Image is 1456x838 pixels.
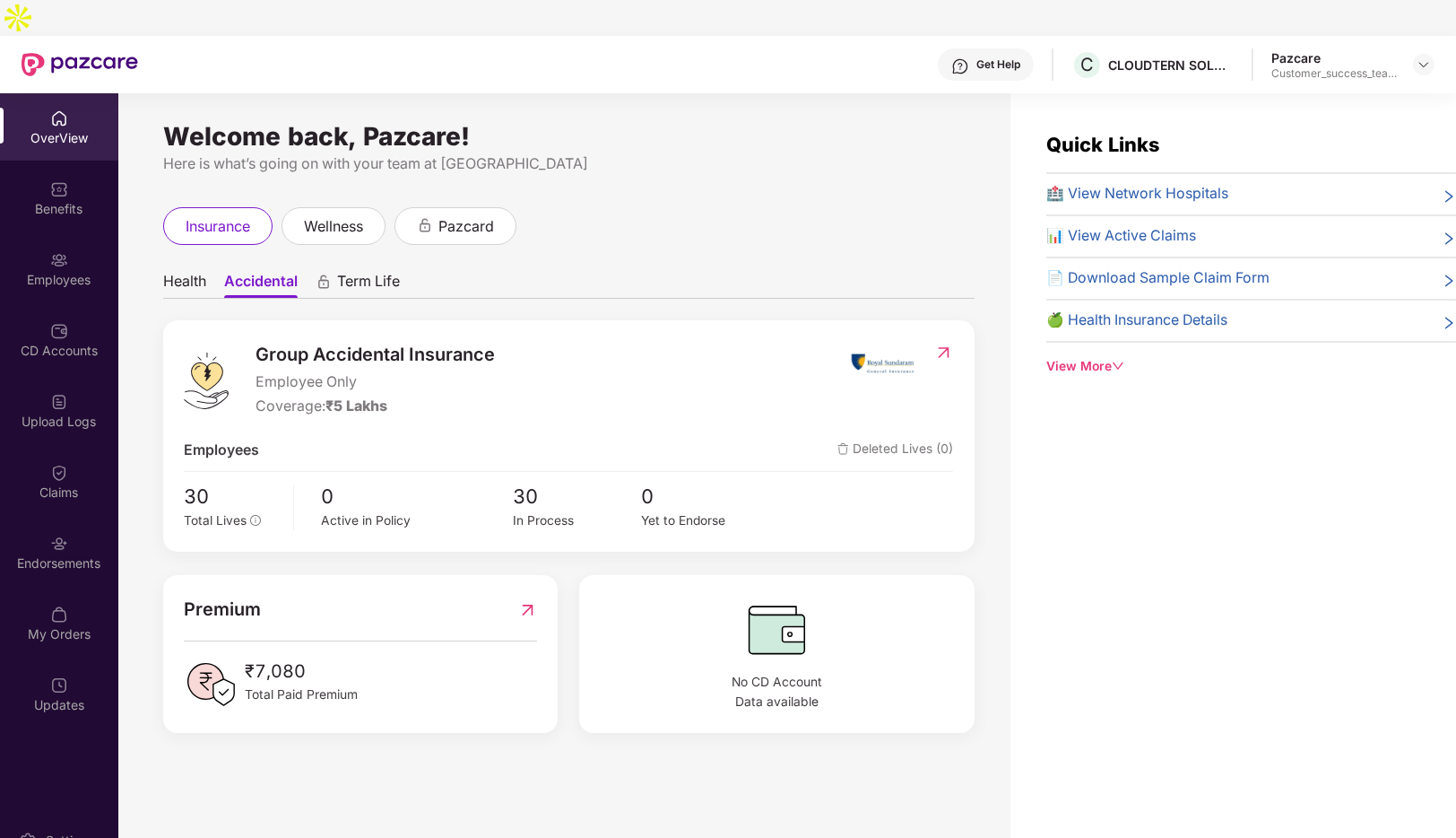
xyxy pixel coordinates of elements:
[256,341,495,369] span: Group Accidental Insurance
[184,353,228,409] img: logo
[245,658,358,685] span: ₹7,080
[1442,313,1456,332] span: right
[1046,133,1159,156] span: Quick Links
[316,274,332,290] div: animation
[1442,187,1456,205] span: right
[849,341,916,386] img: insurerIcon
[321,511,513,531] div: Active in Policy
[163,153,975,175] div: Here is what’s going on with your team at [GEOGRAPHIC_DATA]
[50,322,68,340] img: svg+xml;base64,PHN2ZyBpZD0iQ0RfQWNjb3VudHMiIGRhdGEtbmFtZT0iQ0QgQWNjb3VudHMiIHhtbG5zPSJodHRwOi8vd3...
[50,251,68,269] img: svg+xml;base64,PHN2ZyBpZD0iRW1wbG95ZWVzIiB4bWxucz0iaHR0cDovL3d3dy53My5vcmcvMjAwMC9zdmciIHdpZHRoPS...
[1442,271,1456,290] span: right
[518,596,537,624] img: RedirectIcon
[184,596,261,624] span: Premium
[245,685,358,705] span: Total Paid Premium
[1046,357,1456,377] div: View More
[951,57,969,75] img: svg+xml;base64,PHN2ZyBpZD0iSGVscC0zMngzMiIgeG1sbnM9Imh0dHA6Ly93d3cudzMub3JnLzIwMDAvc3ZnIiB3aWR0aD...
[1442,229,1456,248] span: right
[256,371,495,394] span: Employee Only
[1046,225,1196,248] span: 📊 View Active Claims
[163,129,975,144] div: Welcome back, Pazcare!
[1046,310,1227,332] span: 🍏 Health Insurance Details
[50,606,68,624] img: svg+xml;base64,PHN2ZyBpZD0iTXlfT3JkZXJzIiBkYXRhLW5hbWU9Ik15IE9yZGVycyIgeG1sbnM9Imh0dHA6Ly93d3cudz...
[641,481,769,511] span: 0
[934,344,953,362] img: RedirectIcon
[1108,57,1234,74] div: CLOUDTERN SOLUTIONS LLP
[50,677,68,694] img: svg+xml;base64,PHN2ZyBpZD0iVXBkYXRlZCIgeG1sbnM9Imh0dHA6Ly93d3cudzMub3JnLzIwMDAvc3ZnIiB3aWR0aD0iMj...
[513,511,641,531] div: In Process
[601,596,954,664] img: CDBalanceIcon
[641,511,769,531] div: Yet to Endorse
[50,109,68,127] img: svg+xml;base64,PHN2ZyBpZD0iSG9tZSIgeG1sbnM9Imh0dHA6Ly93d3cudzMub3JnLzIwMDAvc3ZnIiB3aWR0aD0iMjAiIG...
[186,215,250,238] span: insurance
[304,215,363,238] span: wellness
[184,658,238,711] img: PaidPremiumIcon
[1046,267,1270,290] span: 📄 Download Sample Claim Form
[976,57,1020,72] div: Get Help
[50,464,68,482] img: svg+xml;base64,PHN2ZyBpZD0iQ2xhaW0iIHhtbG5zPSJodHRwOi8vd3d3LnczLm9yZy8yMDAwL3N2ZyIgd2lkdGg9IjIwIi...
[438,215,494,238] span: pazcard
[184,440,259,462] span: Employees
[325,397,387,415] span: ₹5 Lakhs
[224,272,298,298] span: Accidental
[1080,54,1094,75] span: C
[250,515,261,526] span: info-circle
[513,481,641,511] span: 30
[337,272,400,298] span: Term Life
[417,217,433,233] div: animation
[184,513,247,528] span: Total Lives
[163,272,206,298] span: Health
[50,535,68,553] img: svg+xml;base64,PHN2ZyBpZD0iRW5kb3JzZW1lbnRzIiB4bWxucz0iaHR0cDovL3d3dy53My5vcmcvMjAwMC9zdmciIHdpZH...
[1046,183,1228,205] span: 🏥 View Network Hospitals
[837,443,849,455] img: deleteIcon
[1271,66,1397,81] div: Customer_success_team_lead
[50,180,68,198] img: svg+xml;base64,PHN2ZyBpZD0iQmVuZWZpdHMiIHhtbG5zPSJodHRwOi8vd3d3LnczLm9yZy8yMDAwL3N2ZyIgd2lkdGg9Ij...
[256,396,495,418] div: Coverage:
[50,393,68,411] img: svg+xml;base64,PHN2ZyBpZD0iVXBsb2FkX0xvZ3MiIGRhdGEtbmFtZT0iVXBsb2FkIExvZ3MiIHhtbG5zPSJodHRwOi8vd3...
[321,481,513,511] span: 0
[1271,49,1397,66] div: Pazcare
[1112,360,1124,372] span: down
[837,440,953,462] span: Deleted Lives (0)
[184,481,280,511] span: 30
[22,53,138,76] img: New Pazcare Logo
[1417,57,1431,72] img: svg+xml;base64,PHN2ZyBpZD0iRHJvcGRvd24tMzJ4MzIiIHhtbG5zPSJodHRwOi8vd3d3LnczLm9yZy8yMDAwL3N2ZyIgd2...
[601,673,954,712] span: No CD Account Data available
